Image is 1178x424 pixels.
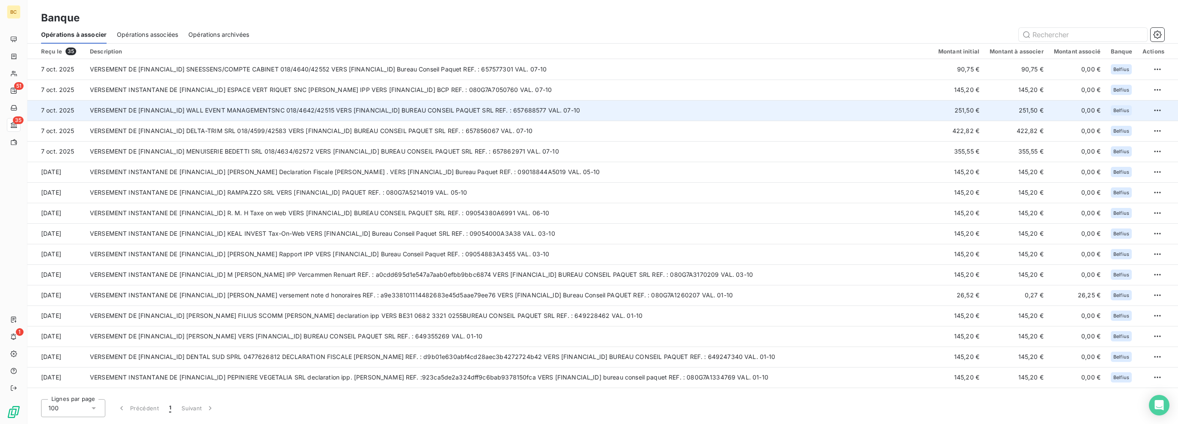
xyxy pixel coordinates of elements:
td: 145,20 € [933,326,985,347]
td: 355,55 € [933,141,985,162]
td: 145,20 € [985,223,1049,244]
td: 0,00 € [1049,367,1106,388]
td: [DATE] [27,285,85,305]
td: 145,20 € [985,326,1049,347]
td: VERSEMENT DE [FINANCIAL_ID] [PERSON_NAME] VERS [FINANCIAL_ID] BUREAU CONSEIL PAQUET SRL REF. : 64... [85,326,933,347]
td: 90,75 € [933,59,985,80]
td: 145,20 € [933,203,985,223]
span: 35 [13,116,24,124]
span: Belfius [1113,334,1129,339]
td: 145,20 € [933,182,985,203]
span: Belfius [1113,252,1129,257]
td: VERSEMENT DE [FINANCIAL_ID] MENUISERIE BEDETTI SRL 018/4634/62572 VERS [FINANCIAL_ID] BUREAU CONS... [85,141,933,162]
td: [DATE] [27,244,85,264]
span: Belfius [1113,211,1129,216]
input: Rechercher [1019,28,1147,42]
td: 145,20 € [985,347,1049,367]
span: Belfius [1113,169,1129,175]
td: 145,20 € [933,264,985,285]
div: Montant associé [1054,48,1101,55]
td: 145,20 € [985,80,1049,100]
td: VERSEMENT DE [FINANCIAL_ID] DENTAL SUD SPRL 0477626812 DECLARATION FISCALE [PERSON_NAME] REF. : d... [85,347,933,367]
div: Montant initial [938,48,979,55]
span: Belfius [1113,190,1129,195]
td: 7 oct. 2025 [27,100,85,121]
div: Description [90,48,928,55]
span: Belfius [1113,293,1129,298]
div: BC [7,5,21,19]
td: VERSEMENT INSTANTANE DE [FINANCIAL_ID] RAMPAZZO SRL VERS [FINANCIAL_ID] PAQUET REF. : 080G7A52140... [85,182,933,203]
td: 0,00 € [1049,100,1106,121]
td: 0,27 € [985,285,1049,305]
td: 145,20 € [985,367,1049,388]
span: 1 [16,328,24,336]
img: Logo LeanPay [7,405,21,419]
td: 145,20 € [933,223,985,244]
td: VERSEMENT INSTANTANE DE [FINANCIAL_ID] M [PERSON_NAME] IPP Vercammen Renuart REF. : a0cdd695d1e54... [85,264,933,285]
td: 251,50 € [933,100,985,121]
td: 0,00 € [1049,121,1106,141]
td: 145,20 € [985,182,1049,203]
td: [DATE] [27,223,85,244]
td: 355,55 € [985,141,1049,162]
td: VERSEMENT DE [FINANCIAL_ID] WALL EVENT MANAGEMENTSNC 018/4642/42515 VERS [FINANCIAL_ID] BUREAU CO... [85,100,933,121]
td: 145,20 € [985,162,1049,182]
td: VERSEMENT INSTANTANE DE [FINANCIAL_ID] [PERSON_NAME] Declaration Fiscale [PERSON_NAME] . VERS [FI... [85,162,933,182]
td: 251,50 € [985,100,1049,121]
td: VERSEMENT DE [FINANCIAL_ID] DELTA-TRIM SRL 018/4599/42583 VERS [FINANCIAL_ID] BUREAU CONSEIL PAQU... [85,121,933,141]
td: 145,20 € [985,244,1049,264]
td: 0,00 € [1049,223,1106,244]
td: [DATE] [27,347,85,367]
div: Montant à associer [990,48,1044,55]
span: Belfius [1113,354,1129,359]
td: [DATE] [27,182,85,203]
div: Actions [1142,48,1164,55]
td: [DATE] [27,264,85,285]
td: VERSEMENT DE [FINANCIAL_ID] [PERSON_NAME] FILIUS SCOMM [PERSON_NAME] declaration ipp VERS BE31 06... [85,305,933,326]
span: Belfius [1113,272,1129,277]
td: 0,00 € [1049,59,1106,80]
span: Belfius [1113,108,1129,113]
td: 145,20 € [933,244,985,264]
span: Belfius [1113,231,1129,236]
span: 1 [169,404,171,412]
span: Belfius [1113,67,1129,72]
td: 0,00 € [1049,244,1106,264]
td: 145,20 € [933,162,985,182]
div: Open Intercom Messenger [1149,395,1169,415]
td: 145,20 € [933,347,985,367]
td: 0,00 € [1049,80,1106,100]
span: Belfius [1113,87,1129,92]
span: 51 [14,82,24,90]
h3: Banque [41,10,80,26]
span: Opérations associées [117,30,178,39]
td: 0,00 € [1049,347,1106,367]
span: Opérations archivées [188,30,249,39]
td: 0,00 € [1049,182,1106,203]
td: 145,20 € [933,388,985,408]
span: Opérations à associer [41,30,107,39]
td: 7 oct. 2025 [27,121,85,141]
td: [DATE] [27,367,85,388]
td: 422,82 € [933,121,985,141]
td: 145,20 € [933,367,985,388]
td: VERSEMENT DU [FINANCIAL_ID] FS TOITURE Taxe-on- web REF. : 090184809O151 VAL. 24-09 [85,388,933,408]
td: VERSEMENT INSTANTANE DE [FINANCIAL_ID] PEPINIERE VEGETALIA SRL declaration ipp. [PERSON_NAME] REF... [85,367,933,388]
td: 0,00 € [1049,141,1106,162]
td: [DATE] [27,326,85,347]
td: 0,00 € [1049,203,1106,223]
td: VERSEMENT INSTANTANE DE [FINANCIAL_ID] ESPACE VERT RIQUET SNC [PERSON_NAME] IPP VERS [FINANCIAL_I... [85,80,933,100]
td: [DATE] [27,388,85,408]
td: 26,52 € [933,285,985,305]
td: [DATE] [27,162,85,182]
span: Belfius [1113,313,1129,318]
span: 100 [48,404,59,412]
td: 0,00 € [1049,305,1106,326]
span: Belfius [1113,375,1129,380]
span: Belfius [1113,149,1129,154]
td: [DATE] [27,203,85,223]
td: VERSEMENT INSTANTANE DE [FINANCIAL_ID] KEAL INVEST Tax-On-Web VERS [FINANCIAL_ID] Bureau Conseil ... [85,223,933,244]
td: 90,75 € [985,59,1049,80]
button: Suivant [176,399,220,417]
td: 422,82 € [985,121,1049,141]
